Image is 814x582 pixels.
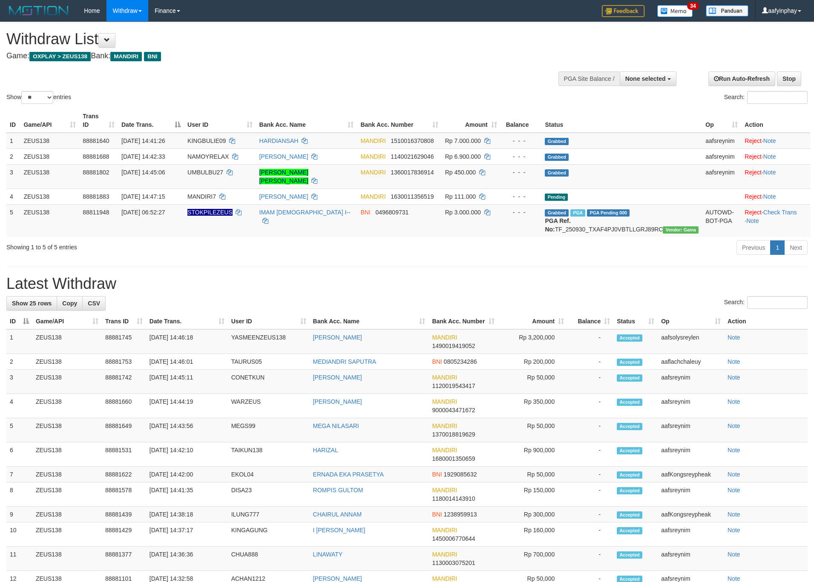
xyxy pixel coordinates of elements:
[728,487,740,494] a: Note
[146,314,228,329] th: Date Trans.: activate to sort column ascending
[228,314,310,329] th: User ID: activate to sort column ascending
[567,394,613,418] td: -
[79,108,118,133] th: Trans ID: activate to sort column ascending
[498,442,567,467] td: Rp 900,000
[432,471,442,478] span: BNI
[6,164,20,188] td: 3
[20,164,79,188] td: ZEUS138
[29,52,91,61] span: OXPLAY > ZEUS138
[259,193,308,200] a: [PERSON_NAME]
[187,153,229,160] span: NAMOYRELAX
[498,507,567,522] td: Rp 300,000
[432,551,457,558] span: MANDIRI
[144,52,161,61] span: BNI
[102,507,146,522] td: 88881439
[6,108,20,133] th: ID
[146,394,228,418] td: [DATE] 14:44:19
[724,91,808,104] label: Search:
[728,551,740,558] a: Note
[184,108,256,133] th: User ID: activate to sort column ascending
[658,442,724,467] td: aafsreynim
[745,153,762,160] a: Reject
[658,394,724,418] td: aafsreynim
[121,193,165,200] span: [DATE] 14:47:15
[658,482,724,507] td: aafsreynim
[6,329,32,354] td: 1
[617,447,642,454] span: Accepted
[360,153,385,160] span: MANDIRI
[658,354,724,370] td: aaflachchaleuy
[567,467,613,482] td: -
[657,5,693,17] img: Button%20Memo.svg
[541,108,702,133] th: Status
[777,71,801,86] a: Stop
[21,91,53,104] select: Showentries
[32,482,102,507] td: ZEUS138
[617,487,642,494] span: Accepted
[498,522,567,547] td: Rp 160,000
[102,522,146,547] td: 88881429
[745,193,762,200] a: Reject
[313,374,362,381] a: [PERSON_NAME]
[146,329,228,354] td: [DATE] 14:46:18
[620,71,676,86] button: None selected
[228,418,310,442] td: MEGS99
[146,522,228,547] td: [DATE] 14:37:17
[741,133,810,149] td: ·
[724,296,808,309] label: Search:
[313,471,384,478] a: ERNADA EKA PRASETYA
[121,137,165,144] span: [DATE] 14:41:26
[617,399,642,406] span: Accepted
[432,487,457,494] span: MANDIRI
[32,370,102,394] td: ZEUS138
[445,169,476,176] span: Rp 450.000
[82,296,106,311] a: CSV
[20,188,79,204] td: ZEUS138
[617,511,642,519] span: Accepted
[102,482,146,507] td: 88881578
[545,209,569,217] span: Grabbed
[708,71,775,86] a: Run Auto-Refresh
[658,418,724,442] td: aafsreynim
[617,374,642,382] span: Accepted
[498,394,567,418] td: Rp 350,000
[32,418,102,442] td: ZEUS138
[6,507,32,522] td: 9
[504,192,538,201] div: - - -
[545,217,570,233] b: PGA Ref. No:
[728,422,740,429] a: Note
[83,137,109,144] span: 88881640
[432,559,475,566] span: Copy 1130003075201 to clipboard
[741,204,810,237] td: · ·
[32,522,102,547] td: ZEUS138
[500,108,542,133] th: Balance
[567,370,613,394] td: -
[313,398,362,405] a: [PERSON_NAME]
[6,91,71,104] label: Show entries
[20,148,79,164] td: ZEUS138
[444,358,477,365] span: Copy 0805234286 to clipboard
[391,193,434,200] span: Copy 1630011356519 to clipboard
[187,137,226,144] span: KINGBULIE09
[6,275,808,292] h1: Latest Withdraw
[432,511,442,518] span: BNI
[663,226,699,234] span: Vendor URL: https://trx31.1velocity.biz
[429,314,498,329] th: Bank Acc. Number: activate to sort column ascending
[658,547,724,571] td: aafsreynim
[6,31,534,48] h1: Withdraw List
[6,467,32,482] td: 7
[32,314,102,329] th: Game/API: activate to sort column ascending
[32,467,102,482] td: ZEUS138
[228,467,310,482] td: EKOL04
[187,209,233,216] span: Nama rekening ada tanda titik/strip, harap diedit
[83,193,109,200] span: 88881883
[228,329,310,354] td: YASMEENZEUS138
[617,359,642,366] span: Accepted
[745,169,762,176] a: Reject
[741,164,810,188] td: ·
[613,314,658,329] th: Status: activate to sort column ascending
[432,431,475,438] span: Copy 1370018819629 to clipboard
[432,334,457,341] span: MANDIRI
[432,455,475,462] span: Copy 1680001350659 to clipboard
[391,169,434,176] span: Copy 1360017836914 to clipboard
